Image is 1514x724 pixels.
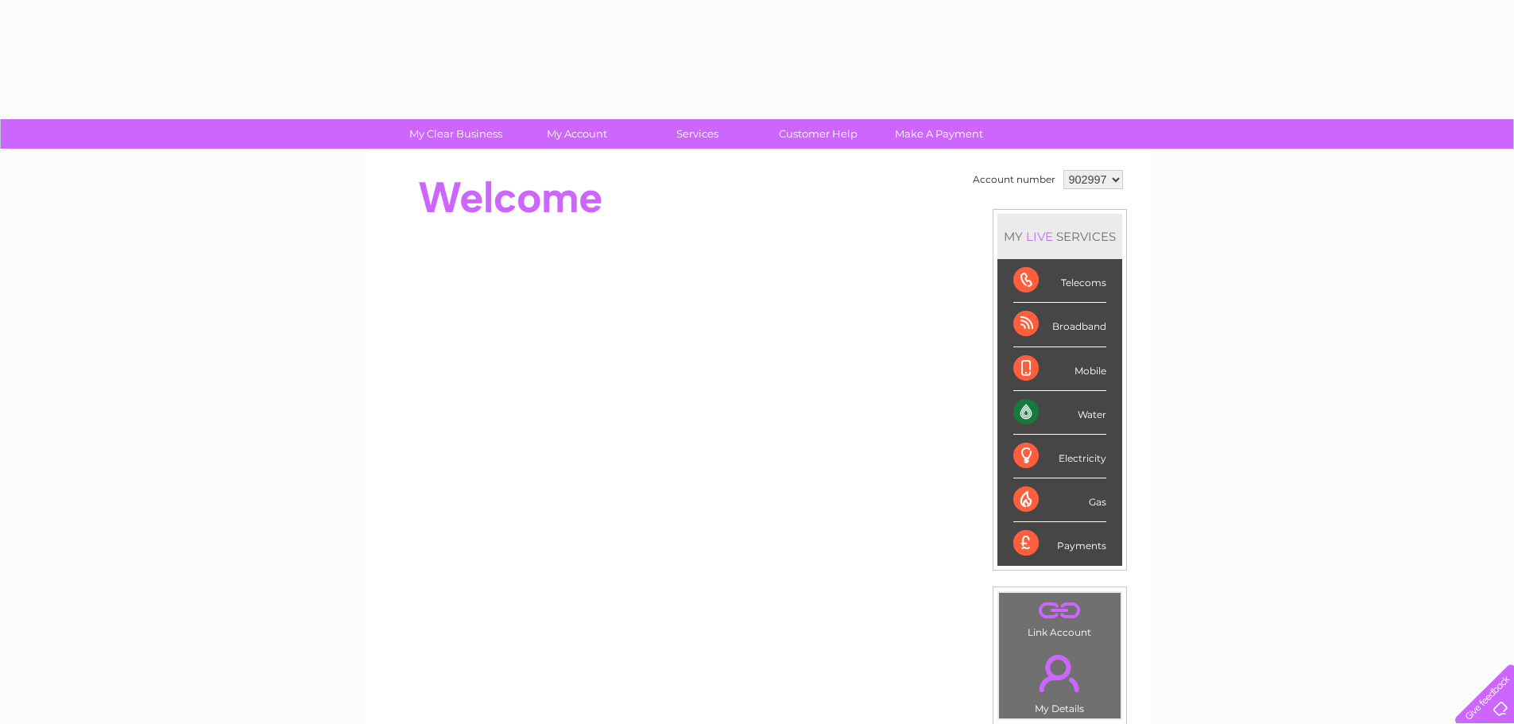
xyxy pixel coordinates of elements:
[1013,303,1106,347] div: Broadband
[997,214,1122,259] div: MY SERVICES
[873,119,1005,149] a: Make A Payment
[1013,259,1106,303] div: Telecoms
[998,641,1121,719] td: My Details
[753,119,884,149] a: Customer Help
[390,119,521,149] a: My Clear Business
[1013,522,1106,565] div: Payments
[1013,435,1106,478] div: Electricity
[998,592,1121,642] td: Link Account
[1003,597,1117,625] a: .
[511,119,642,149] a: My Account
[1013,478,1106,522] div: Gas
[969,166,1059,193] td: Account number
[1013,347,1106,391] div: Mobile
[1003,645,1117,701] a: .
[1023,229,1056,244] div: LIVE
[1013,391,1106,435] div: Water
[632,119,763,149] a: Services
